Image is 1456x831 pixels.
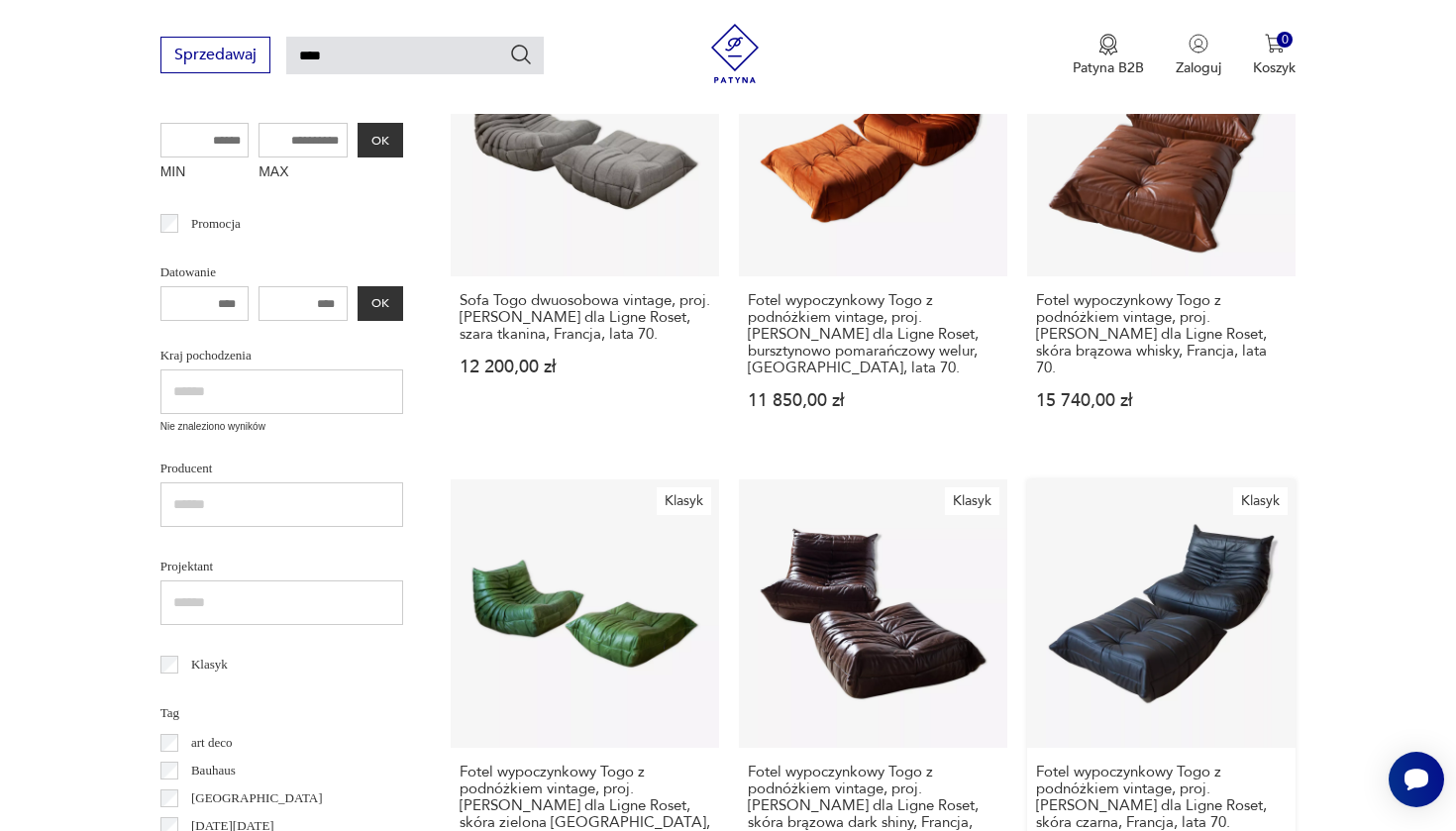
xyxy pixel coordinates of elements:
[460,359,710,375] p: 12 200,00 zł
[705,24,765,83] img: Patyna - sklep z meblami i dekoracjami vintage
[160,345,403,366] p: Kraj pochodzenia
[160,419,403,435] p: Nie znaleziono wyników
[358,286,403,321] button: OK
[1253,34,1296,77] button: 0Koszyk
[1265,34,1285,53] img: Ikona koszyka
[1189,34,1208,53] img: Ikonka użytkownika
[509,43,533,66] button: Szukaj
[748,392,998,409] p: 11 850,00 zł
[1027,8,1296,448] a: KlasykFotel wypoczynkowy Togo z podnóżkiem vintage, proj. M. Ducaroy dla Ligne Roset, skóra brązo...
[191,787,323,809] p: [GEOGRAPHIC_DATA]
[160,157,250,189] label: MIN
[358,123,403,157] button: OK
[1098,34,1118,55] img: Ikona medalu
[1176,58,1221,77] p: Zaloguj
[160,702,403,724] p: Tag
[191,760,236,781] p: Bauhaus
[1253,58,1296,77] p: Koszyk
[191,213,241,235] p: Promocja
[1389,752,1444,807] iframe: Smartsupp widget button
[739,8,1007,448] a: KlasykFotel wypoczynkowy Togo z podnóżkiem vintage, proj. M. Ducaroy dla Ligne Roset, bursztynowo...
[748,292,998,376] h3: Fotel wypoczynkowy Togo z podnóżkiem vintage, proj. [PERSON_NAME] dla Ligne Roset, bursztynowo po...
[160,50,270,63] a: Sprzedawaj
[460,292,710,343] h3: Sofa Togo dwuosobowa vintage, proj. [PERSON_NAME] dla Ligne Roset, szara tkanina, Francja, lata 70.
[1036,764,1287,831] h3: Fotel wypoczynkowy Togo z podnóżkiem vintage, proj. [PERSON_NAME] dla Ligne Roset, skóra czarna, ...
[160,458,403,479] p: Producent
[160,261,403,283] p: Datowanie
[1036,292,1287,376] h3: Fotel wypoczynkowy Togo z podnóżkiem vintage, proj. [PERSON_NAME] dla Ligne Roset, skóra brązowa ...
[451,8,719,448] a: KlasykSofa Togo dwuosobowa vintage, proj. M. Ducaroy dla Ligne Roset, szara tkanina, Francja, lat...
[191,732,233,754] p: art deco
[259,157,348,189] label: MAX
[160,37,270,73] button: Sprzedawaj
[1073,34,1144,77] a: Ikona medaluPatyna B2B
[1176,34,1221,77] button: Zaloguj
[191,654,228,675] p: Klasyk
[1073,34,1144,77] button: Patyna B2B
[1036,392,1287,409] p: 15 740,00 zł
[160,556,403,577] p: Projektant
[1277,32,1294,49] div: 0
[1073,58,1144,77] p: Patyna B2B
